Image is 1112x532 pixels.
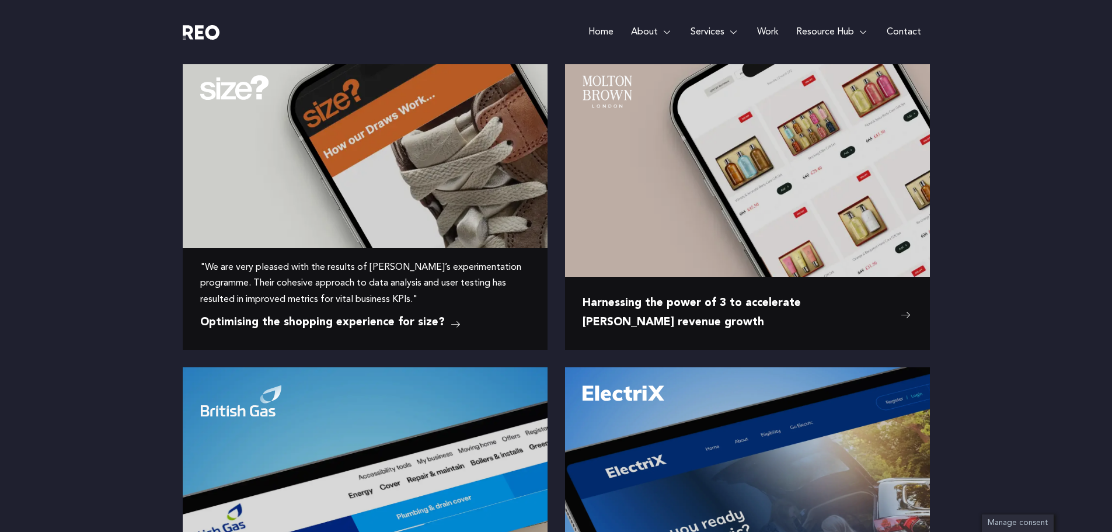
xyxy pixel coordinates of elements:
[583,294,895,332] span: Harnessing the power of 3 to accelerate [PERSON_NAME] revenue growth
[200,314,462,332] a: Optimising the shopping experience for size?
[200,260,530,308] a: "We are very pleased with the results of [PERSON_NAME]’s experimentation programme. Their cohesiv...
[988,519,1048,527] span: Manage consent
[200,314,445,332] span: Optimising the shopping experience for size?
[583,294,912,332] a: Harnessing the power of 3 to accelerate [PERSON_NAME] revenue growth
